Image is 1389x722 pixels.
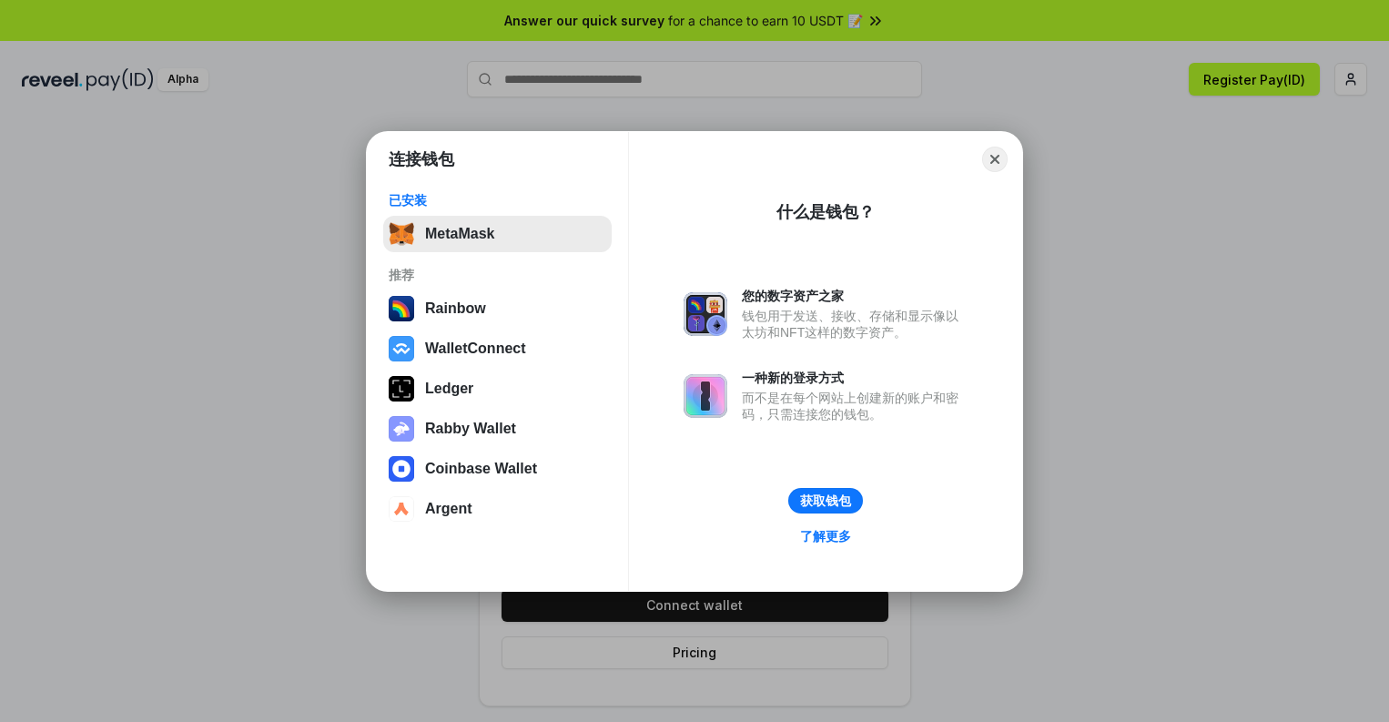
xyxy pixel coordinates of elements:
img: svg+xml,%3Csvg%20xmlns%3D%22http%3A%2F%2Fwww.w3.org%2F2000%2Fsvg%22%20fill%3D%22none%22%20viewBox... [389,416,414,442]
div: Rainbow [425,300,486,317]
img: svg+xml,%3Csvg%20fill%3D%22none%22%20height%3D%2233%22%20viewBox%3D%220%200%2035%2033%22%20width%... [389,221,414,247]
a: 了解更多 [789,524,862,548]
button: Close [982,147,1008,172]
button: Argent [383,491,612,527]
div: Rabby Wallet [425,421,516,437]
button: 获取钱包 [788,488,863,514]
div: 您的数字资产之家 [742,288,968,304]
div: WalletConnect [425,341,526,357]
button: WalletConnect [383,330,612,367]
div: 获取钱包 [800,493,851,509]
div: 一种新的登录方式 [742,370,968,386]
button: Rabby Wallet [383,411,612,447]
div: 了解更多 [800,528,851,544]
div: 而不是在每个网站上创建新的账户和密码，只需连接您的钱包。 [742,390,968,422]
button: Rainbow [383,290,612,327]
img: svg+xml,%3Csvg%20width%3D%22120%22%20height%3D%22120%22%20viewBox%3D%220%200%20120%20120%22%20fil... [389,296,414,321]
img: svg+xml,%3Csvg%20width%3D%2228%22%20height%3D%2228%22%20viewBox%3D%220%200%2028%2028%22%20fill%3D... [389,496,414,522]
div: 什么是钱包？ [776,201,875,223]
div: Ledger [425,381,473,397]
img: svg+xml,%3Csvg%20width%3D%2228%22%20height%3D%2228%22%20viewBox%3D%220%200%2028%2028%22%20fill%3D... [389,456,414,482]
img: svg+xml,%3Csvg%20xmlns%3D%22http%3A%2F%2Fwww.w3.org%2F2000%2Fsvg%22%20fill%3D%22none%22%20viewBox... [684,374,727,418]
div: 推荐 [389,267,606,283]
img: svg+xml,%3Csvg%20xmlns%3D%22http%3A%2F%2Fwww.w3.org%2F2000%2Fsvg%22%20fill%3D%22none%22%20viewBox... [684,292,727,336]
div: 钱包用于发送、接收、存储和显示像以太坊和NFT这样的数字资产。 [742,308,968,341]
div: 已安装 [389,192,606,208]
div: Argent [425,501,472,517]
h1: 连接钱包 [389,148,454,170]
button: MetaMask [383,216,612,252]
button: Ledger [383,371,612,407]
div: MetaMask [425,226,494,242]
div: Coinbase Wallet [425,461,537,477]
button: Coinbase Wallet [383,451,612,487]
img: svg+xml,%3Csvg%20width%3D%2228%22%20height%3D%2228%22%20viewBox%3D%220%200%2028%2028%22%20fill%3D... [389,336,414,361]
img: svg+xml,%3Csvg%20xmlns%3D%22http%3A%2F%2Fwww.w3.org%2F2000%2Fsvg%22%20width%3D%2228%22%20height%3... [389,376,414,402]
